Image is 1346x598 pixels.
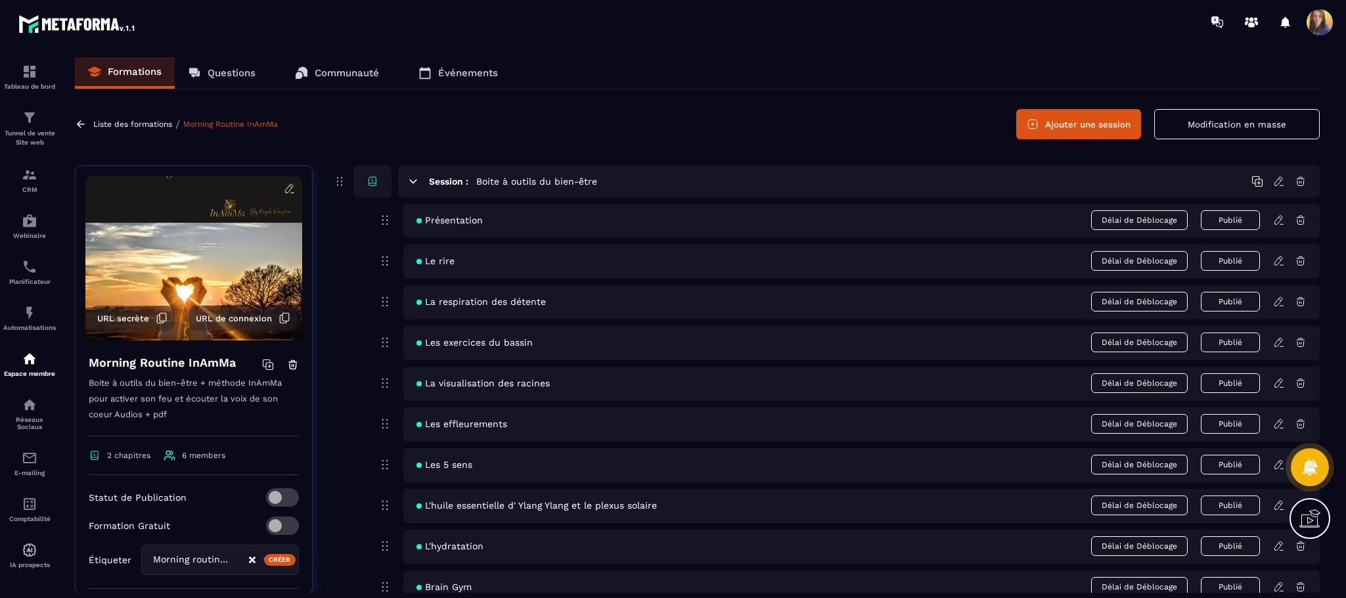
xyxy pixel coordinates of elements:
img: logo [18,12,137,35]
div: Créer [264,554,296,566]
span: Morning routine InAmMa [150,553,235,567]
img: scheduler [22,259,37,275]
a: Communauté [282,57,392,89]
button: Publié [1201,251,1260,271]
h6: Session : [429,176,468,187]
input: Search for option [235,553,248,567]
h5: Boite à outils du bien-être [476,175,597,188]
a: automationsautomationsAutomatisations [3,295,56,341]
span: / [175,118,180,131]
p: Formation Gratuit [89,520,170,531]
a: Questions [175,57,269,89]
p: Webinaire [3,232,56,239]
button: Publié [1201,414,1260,434]
img: automations [22,351,37,367]
button: Publié [1201,210,1260,230]
span: Délai de Déblocage [1091,333,1188,352]
p: CRM [3,186,56,193]
span: Délai de Déblocage [1091,495,1188,515]
p: Statut de Publication [89,492,187,503]
span: URL secrète [97,313,149,323]
span: L'huile essentielle d' Ylang Ylang et le plexus solaire [416,500,657,511]
img: email [22,450,37,466]
p: E-mailing [3,469,56,476]
button: Modification en masse [1154,109,1320,139]
p: Réseaux Sociaux [3,416,56,430]
button: URL secrète [91,306,174,331]
span: Les effleurements [416,419,507,429]
span: La visualisation des racines [416,378,550,388]
button: Publié [1201,495,1260,515]
a: automationsautomationsEspace membre [3,341,56,387]
p: Questions [208,67,256,79]
span: Le rire [416,256,455,266]
button: Publié [1201,292,1260,311]
span: 6 members [182,451,225,460]
p: Automatisations [3,324,56,331]
a: accountantaccountantComptabilité [3,486,56,532]
span: Présentation [416,215,483,225]
p: Planificateur [3,278,56,285]
span: Délai de Déblocage [1091,536,1188,556]
a: automationsautomationsWebinaire [3,203,56,249]
img: formation [22,167,37,183]
p: Comptabilité [3,515,56,522]
p: Tableau de bord [3,83,56,90]
a: Événements [405,57,511,89]
p: Espace membre [3,370,56,377]
span: Délai de Déblocage [1091,210,1188,230]
span: Délai de Déblocage [1091,373,1188,393]
img: formation [22,64,37,80]
a: formationformationCRM [3,157,56,203]
button: Publié [1201,333,1260,352]
a: social-networksocial-networkRéseaux Sociaux [3,387,56,440]
span: Les exercices du bassin [416,337,533,348]
img: social-network [22,397,37,413]
a: formationformationTunnel de vente Site web [3,100,56,157]
a: emailemailE-mailing [3,440,56,486]
img: background [85,176,302,340]
a: Liste des formations [93,120,172,129]
img: formation [22,110,37,126]
span: Délai de Déblocage [1091,577,1188,597]
button: URL de connexion [189,306,297,331]
p: Tunnel de vente Site web [3,129,56,147]
span: 2 chapitres [107,451,150,460]
span: Brain Gym [416,582,472,592]
span: URL de connexion [196,313,272,323]
button: Publié [1201,577,1260,597]
button: Clear Selected [249,555,256,565]
img: automations [22,542,37,558]
img: automations [22,213,37,229]
span: Les 5 sens [416,459,472,470]
a: Formations [75,57,175,89]
span: Délai de Déblocage [1091,414,1188,434]
p: IA prospects [3,561,56,568]
p: Communauté [315,67,379,79]
a: formationformationTableau de bord [3,54,56,100]
span: La respiration des détente [416,296,546,307]
button: Ajouter une session [1016,109,1141,139]
p: Étiqueter [89,555,131,565]
span: Délai de Déblocage [1091,251,1188,271]
span: L'hydratation [416,541,483,551]
button: Publié [1201,455,1260,474]
div: Search for option [141,545,299,575]
img: automations [22,305,37,321]
h4: Morning Routine InAmMa [89,354,236,372]
p: Boite à outils du bien-être + méthode InAmMa pour activer son feu et écouter la voix de son coeur... [89,375,299,436]
span: Délai de Déblocage [1091,455,1188,474]
a: Morning Routine InAmMa [183,120,278,129]
p: Formations [108,66,162,78]
button: Publié [1201,536,1260,556]
img: accountant [22,496,37,512]
a: schedulerschedulerPlanificateur [3,249,56,295]
span: Délai de Déblocage [1091,292,1188,311]
button: Publié [1201,373,1260,393]
p: Événements [438,67,498,79]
